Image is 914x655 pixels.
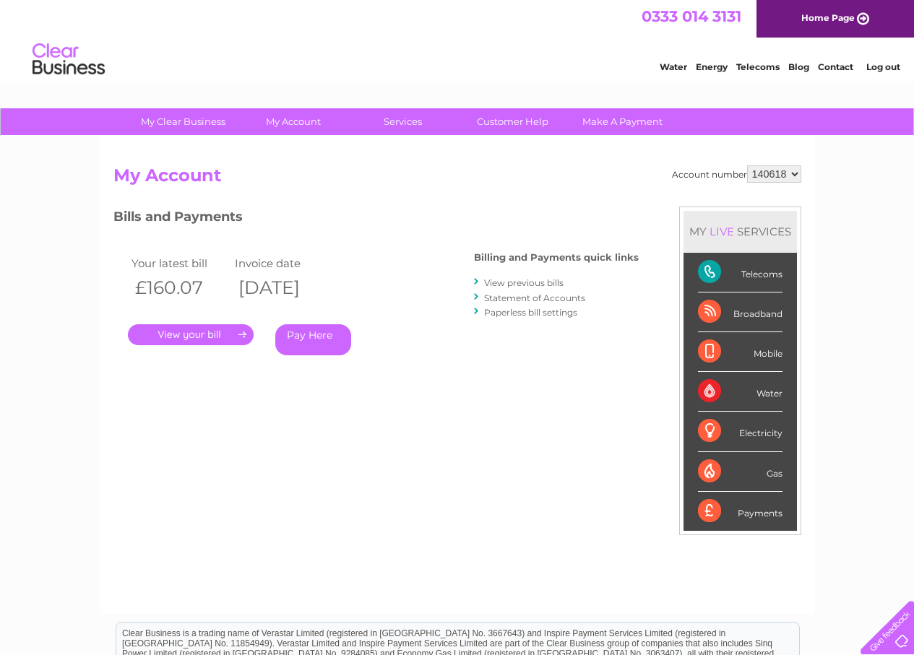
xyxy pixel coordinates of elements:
a: Water [660,61,687,72]
a: Customer Help [453,108,572,135]
div: MY SERVICES [684,211,797,252]
img: logo.png [32,38,105,82]
a: 0333 014 3131 [642,7,741,25]
div: Mobile [698,332,782,372]
div: Broadband [698,292,782,332]
h2: My Account [113,165,801,193]
td: Invoice date [231,253,335,273]
a: Telecoms [736,61,780,72]
div: LIVE [707,225,737,238]
a: My Account [233,108,353,135]
div: Electricity [698,412,782,451]
a: Pay Here [275,324,351,355]
a: Statement of Accounts [484,292,585,303]
a: Services [343,108,462,135]
div: Telecoms [698,253,782,292]
div: Account number [672,165,801,183]
div: Water [698,372,782,412]
div: Payments [698,492,782,531]
a: Contact [818,61,853,72]
a: Energy [696,61,728,72]
a: Log out [866,61,900,72]
a: . [128,324,254,345]
div: Clear Business is a trading name of Verastar Limited (registered in [GEOGRAPHIC_DATA] No. 3667643... [116,8,799,70]
h3: Bills and Payments [113,207,639,232]
a: View previous bills [484,277,564,288]
th: £160.07 [128,273,232,303]
a: Blog [788,61,809,72]
h4: Billing and Payments quick links [474,252,639,263]
a: My Clear Business [124,108,243,135]
td: Your latest bill [128,253,232,273]
th: [DATE] [231,273,335,303]
a: Paperless bill settings [484,307,577,318]
div: Gas [698,452,782,492]
a: Make A Payment [563,108,682,135]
